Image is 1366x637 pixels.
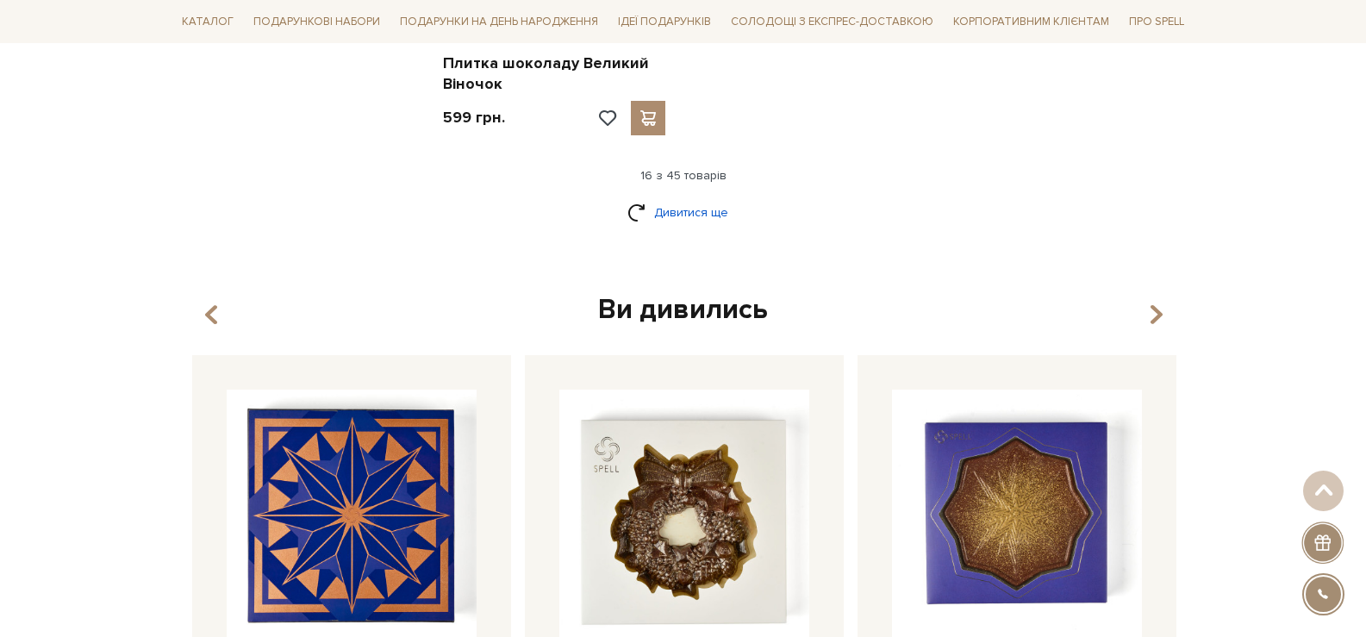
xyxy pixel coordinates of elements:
[175,9,240,35] a: Каталог
[246,9,387,35] a: Подарункові набори
[611,9,718,35] a: Ідеї подарунків
[946,9,1116,35] a: Корпоративним клієнтам
[724,7,940,36] a: Солодощі з експрес-доставкою
[185,292,1182,328] div: Ви дивились
[627,197,739,228] a: Дивитися ще
[1122,9,1191,35] a: Про Spell
[443,53,666,94] a: Плитка шоколаду Великий Віночок
[393,9,605,35] a: Подарунки на День народження
[443,108,505,128] p: 599 грн.
[168,168,1199,184] div: 16 з 45 товарів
